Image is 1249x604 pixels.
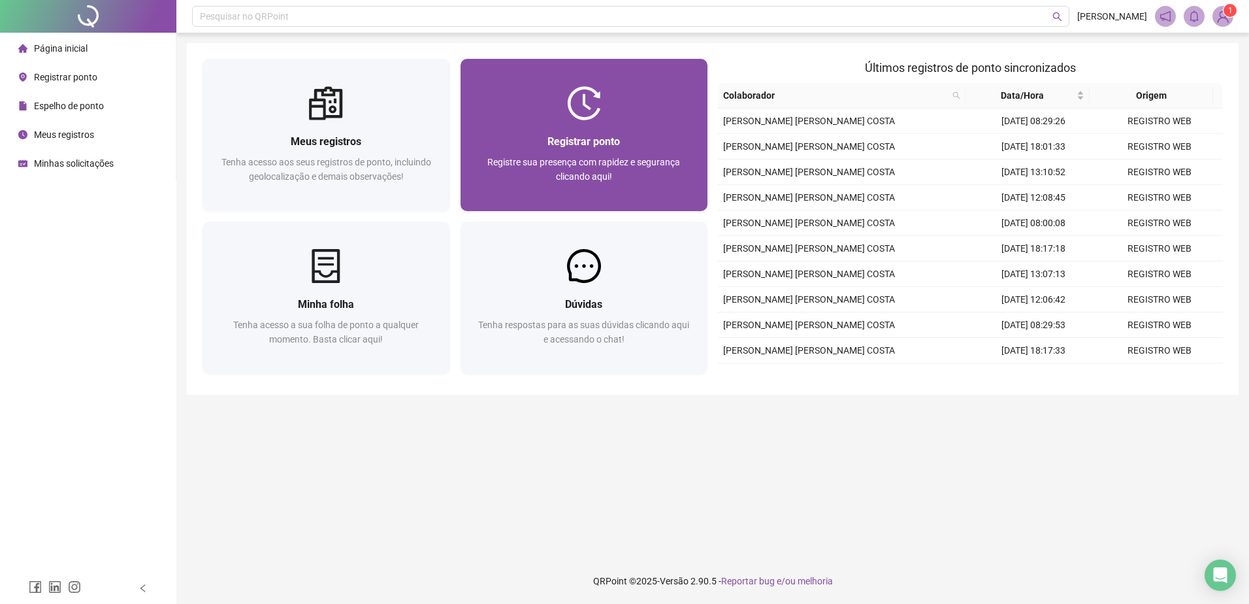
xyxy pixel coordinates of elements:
span: Registrar ponto [34,72,97,82]
img: 90829 [1213,7,1233,26]
span: [PERSON_NAME] [PERSON_NAME] COSTA [723,269,895,279]
td: REGISTRO WEB [1097,109,1223,134]
span: environment [18,73,27,82]
span: Registrar ponto [547,135,620,148]
span: [PERSON_NAME] [PERSON_NAME] COSTA [723,345,895,356]
span: search [1052,12,1062,22]
span: [PERSON_NAME] [PERSON_NAME] COSTA [723,141,895,152]
td: [DATE] 08:29:53 [971,312,1097,338]
td: [DATE] 08:29:26 [971,109,1097,134]
span: Página inicial [34,43,88,54]
span: search [950,86,963,105]
span: file [18,101,27,110]
span: Reportar bug e/ou melhoria [721,576,833,586]
span: Dúvidas [565,298,602,310]
td: [DATE] 13:10:52 [971,159,1097,185]
td: REGISTRO WEB [1097,236,1223,261]
a: DúvidasTenha respostas para as suas dúvidas clicando aqui e acessando o chat! [461,222,708,374]
span: Versão [660,576,689,586]
span: Meus registros [291,135,361,148]
span: instagram [68,580,81,594]
footer: QRPoint © 2025 - 2.90.5 - [176,558,1249,604]
span: [PERSON_NAME] [PERSON_NAME] COSTA [723,320,895,330]
span: Tenha respostas para as suas dúvidas clicando aqui e acessando o chat! [478,320,689,344]
span: Tenha acesso aos seus registros de ponto, incluindo geolocalização e demais observações! [221,157,431,182]
span: home [18,44,27,53]
a: Registrar pontoRegistre sua presença com rapidez e segurança clicando aqui! [461,59,708,211]
td: REGISTRO WEB [1097,363,1223,389]
td: [DATE] 08:00:08 [971,210,1097,236]
span: Registre sua presença com rapidez e segurança clicando aqui! [487,157,680,182]
span: [PERSON_NAME] [PERSON_NAME] COSTA [723,218,895,228]
td: REGISTRO WEB [1097,287,1223,312]
td: REGISTRO WEB [1097,312,1223,338]
span: notification [1160,10,1171,22]
span: Colaborador [723,88,947,103]
a: Minha folhaTenha acesso a sua folha de ponto a qualquer momento. Basta clicar aqui! [203,222,450,374]
td: [DATE] 12:08:45 [971,185,1097,210]
span: [PERSON_NAME] [PERSON_NAME] COSTA [723,294,895,305]
span: schedule [18,159,27,168]
span: [PERSON_NAME] [PERSON_NAME] COSTA [723,116,895,126]
span: [PERSON_NAME] [1077,9,1147,24]
th: Data/Hora [965,83,1090,109]
th: Origem [1090,83,1214,109]
span: Minhas solicitações [34,158,114,169]
span: Data/Hora [971,88,1074,103]
sup: Atualize o seu contato no menu Meus Dados [1224,4,1237,17]
td: REGISTRO WEB [1097,210,1223,236]
span: [PERSON_NAME] [PERSON_NAME] COSTA [723,192,895,203]
td: [DATE] 13:08:26 [971,363,1097,389]
span: Minha folha [298,298,354,310]
span: search [952,92,960,99]
a: Meus registrosTenha acesso aos seus registros de ponto, incluindo geolocalização e demais observa... [203,59,450,211]
td: [DATE] 18:17:33 [971,338,1097,363]
span: facebook [29,580,42,594]
span: Tenha acesso a sua folha de ponto a qualquer momento. Basta clicar aqui! [233,320,419,344]
td: [DATE] 18:01:33 [971,134,1097,159]
span: clock-circle [18,130,27,139]
span: [PERSON_NAME] [PERSON_NAME] COSTA [723,243,895,254]
span: linkedin [48,580,61,594]
span: left [138,584,148,593]
td: REGISTRO WEB [1097,159,1223,185]
span: [PERSON_NAME] [PERSON_NAME] COSTA [723,167,895,177]
td: REGISTRO WEB [1097,185,1223,210]
span: Espelho de ponto [34,101,104,111]
span: 1 [1228,6,1233,15]
span: bell [1188,10,1200,22]
span: Meus registros [34,129,94,140]
td: [DATE] 18:17:18 [971,236,1097,261]
td: REGISTRO WEB [1097,261,1223,287]
td: REGISTRO WEB [1097,338,1223,363]
td: [DATE] 13:07:13 [971,261,1097,287]
span: Últimos registros de ponto sincronizados [865,61,1076,75]
td: [DATE] 12:06:42 [971,287,1097,312]
div: Open Intercom Messenger [1205,560,1236,591]
td: REGISTRO WEB [1097,134,1223,159]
